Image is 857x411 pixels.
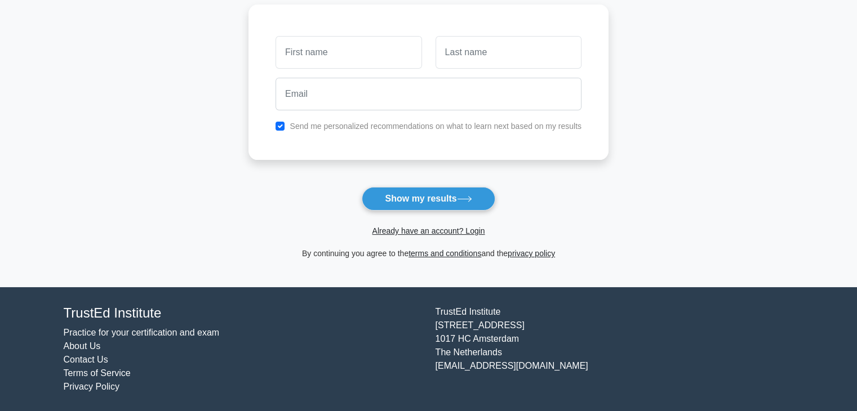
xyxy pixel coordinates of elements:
a: Privacy Policy [64,382,120,391]
h4: TrustEd Institute [64,305,422,321]
input: Email [276,78,581,110]
a: Terms of Service [64,368,131,378]
input: Last name [436,36,581,69]
label: Send me personalized recommendations on what to learn next based on my results [290,122,581,131]
button: Show my results [362,187,495,211]
a: Already have an account? Login [372,226,485,235]
a: Practice for your certification and exam [64,328,220,337]
div: By continuing you agree to the and the [242,247,615,260]
a: privacy policy [508,249,555,258]
a: terms and conditions [408,249,481,258]
a: About Us [64,341,101,351]
div: TrustEd Institute [STREET_ADDRESS] 1017 HC Amsterdam The Netherlands [EMAIL_ADDRESS][DOMAIN_NAME] [429,305,801,394]
input: First name [276,36,421,69]
a: Contact Us [64,355,108,364]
